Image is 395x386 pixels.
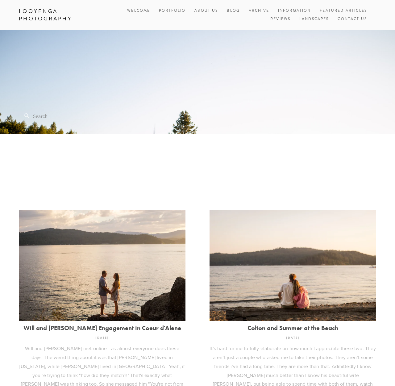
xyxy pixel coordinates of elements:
a: Reviews [270,15,290,23]
a: Information [278,8,311,13]
img: Colton and Summer at the Beach [210,210,376,321]
a: About Us [194,7,218,15]
a: Landscapes [299,15,329,23]
a: Blog [227,7,240,15]
a: Contact Us [338,15,367,23]
a: Welcome [127,7,150,15]
time: [DATE] [286,334,300,342]
h1: The Blog [19,134,376,165]
a: Archive [249,7,269,15]
a: Will and [PERSON_NAME] Engagement in Coeur d'Alene [19,325,185,331]
a: Portfolio [159,8,185,13]
time: [DATE] [95,334,109,342]
a: Featured Articles [320,7,367,15]
a: Looyenga Photography [14,6,96,24]
input: Search [19,109,100,123]
a: Colton and Summer at the Beach [210,325,376,331]
img: Will and Jordan's Engagement in Coeur d'Alene [19,210,185,321]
